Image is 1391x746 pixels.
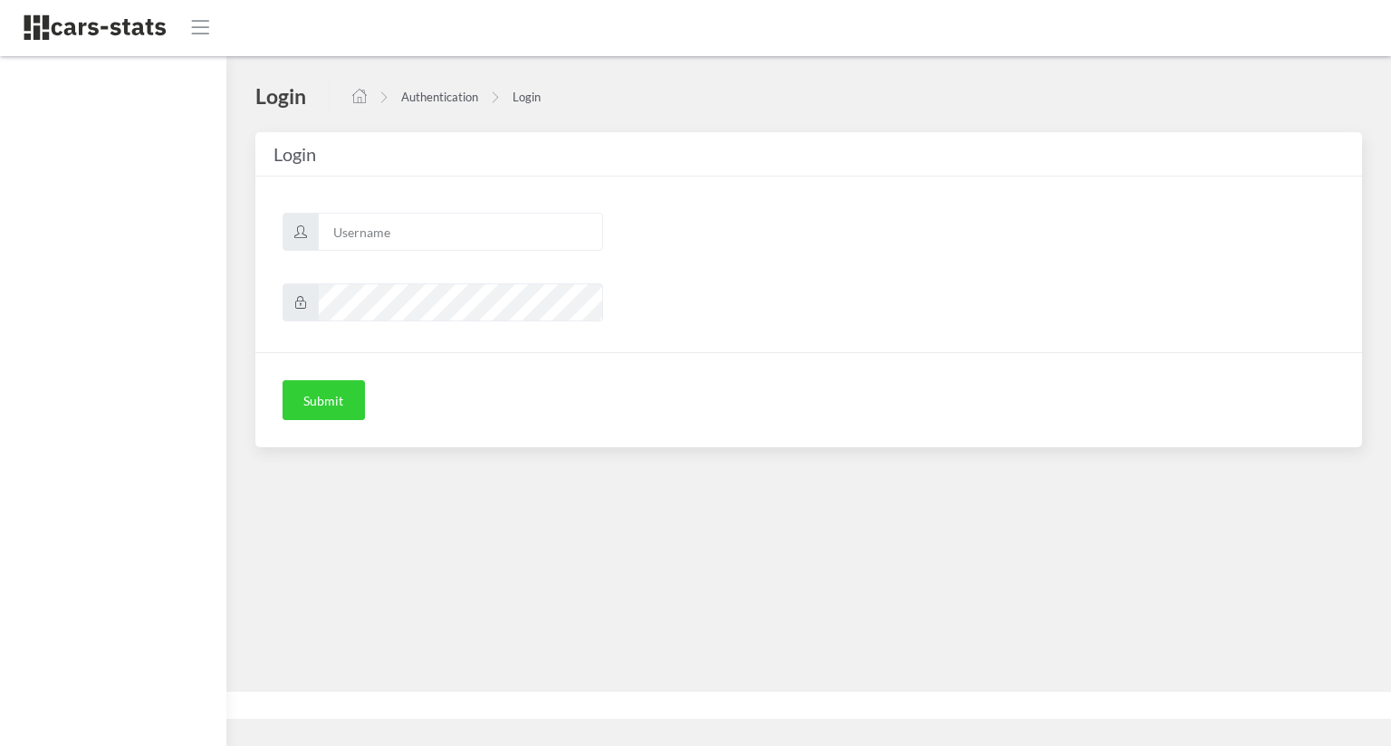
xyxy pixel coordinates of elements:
[255,82,306,110] h4: Login
[273,143,316,165] span: Login
[513,90,541,104] a: Login
[401,90,478,104] a: Authentication
[318,213,603,251] input: Username
[23,14,168,42] img: navbar brand
[283,380,365,420] button: Submit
